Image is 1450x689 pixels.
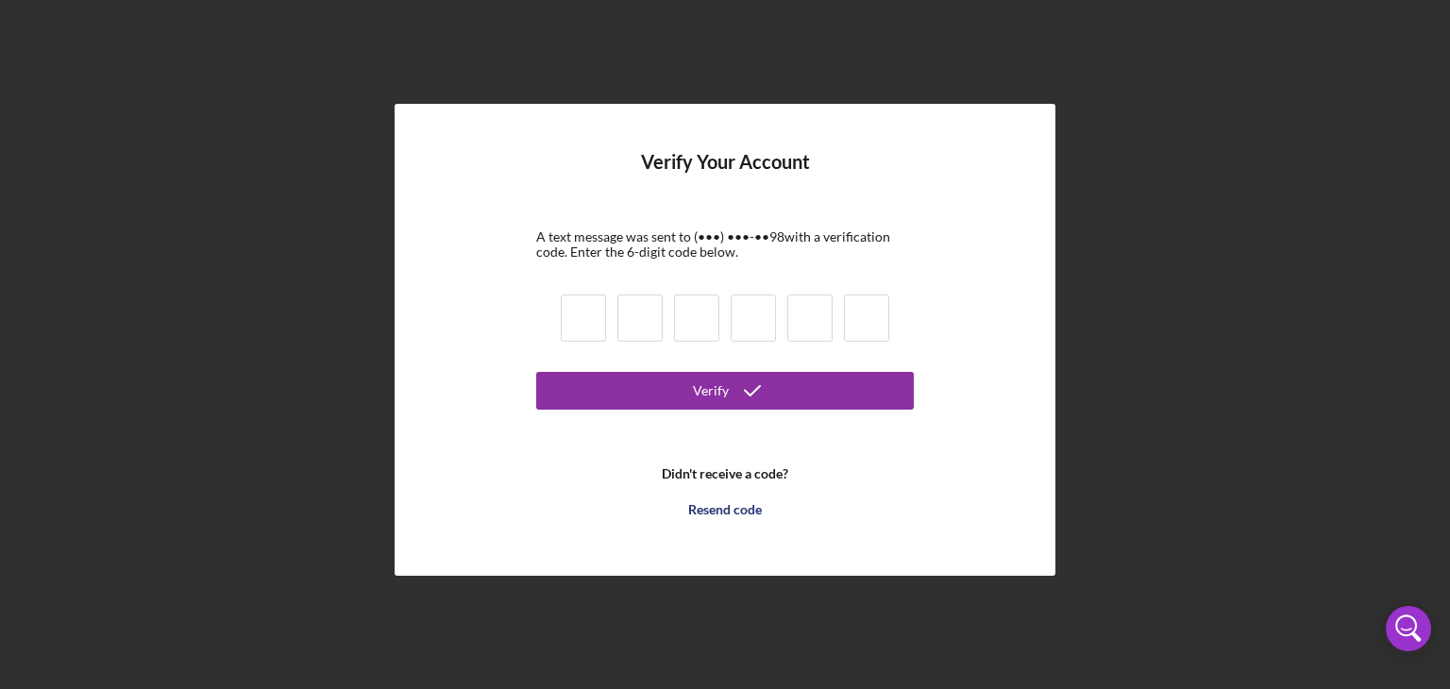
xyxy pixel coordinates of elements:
[536,491,914,529] button: Resend code
[1386,606,1431,651] div: Open Intercom Messenger
[641,151,810,201] h4: Verify Your Account
[536,229,914,260] div: A text message was sent to (•••) •••-•• 98 with a verification code. Enter the 6-digit code below.
[693,372,729,410] div: Verify
[688,491,762,529] div: Resend code
[536,372,914,410] button: Verify
[662,466,788,481] b: Didn't receive a code?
